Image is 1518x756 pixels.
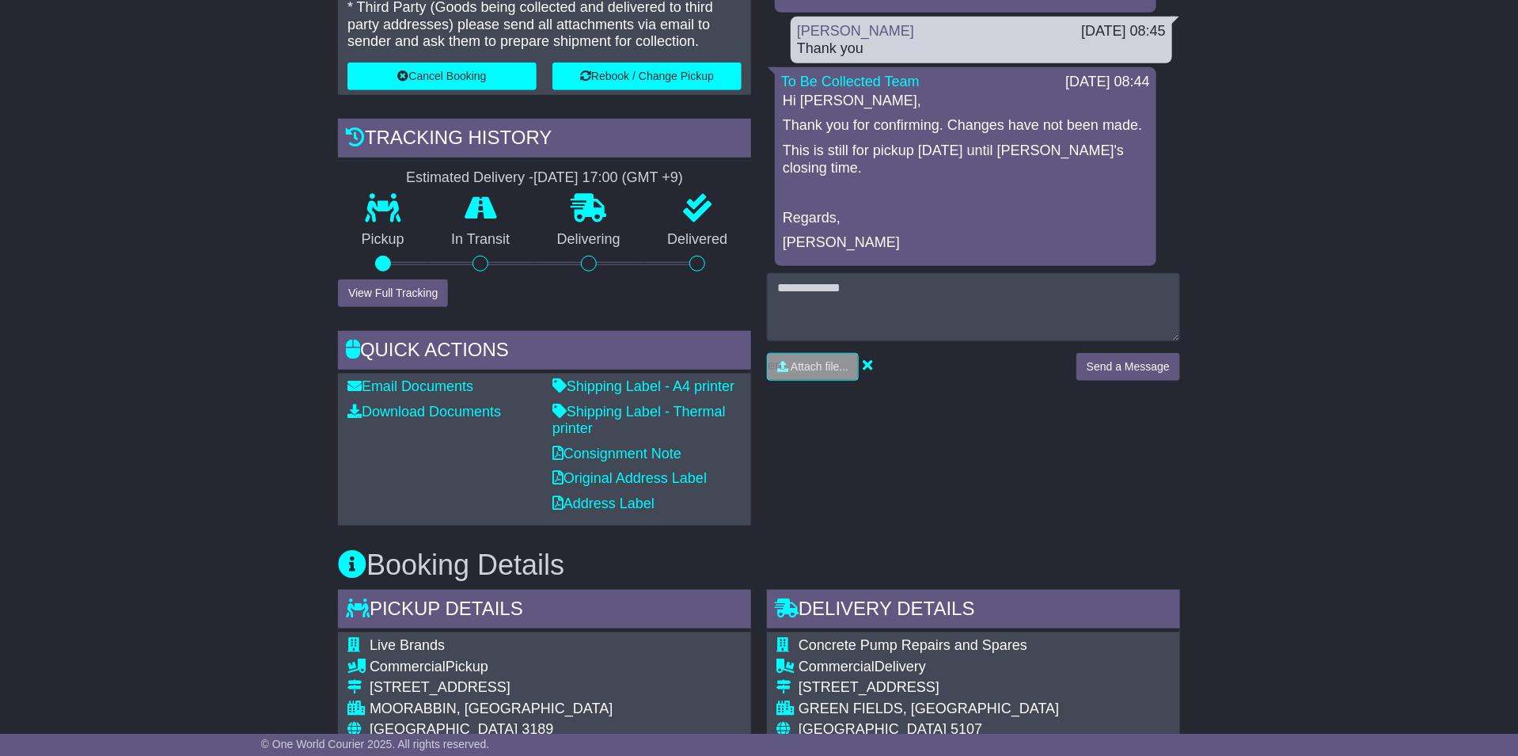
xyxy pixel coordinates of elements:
[533,231,644,249] p: Delivering
[799,721,947,737] span: [GEOGRAPHIC_DATA]
[797,23,914,39] a: [PERSON_NAME]
[552,404,726,437] a: Shipping Label - Thermal printer
[783,142,1148,177] p: This is still for pickup [DATE] until [PERSON_NAME]'s closing time.
[781,74,920,89] a: To Be Collected Team
[1065,74,1150,91] div: [DATE] 08:44
[951,721,982,737] span: 5107
[522,721,553,737] span: 3189
[370,679,613,697] div: [STREET_ADDRESS]
[767,590,1180,633] div: Delivery Details
[799,679,1059,697] div: [STREET_ADDRESS]
[428,231,534,249] p: In Transit
[552,378,734,394] a: Shipping Label - A4 printer
[338,231,428,249] p: Pickup
[338,169,751,187] div: Estimated Delivery -
[799,701,1059,718] div: GREEN FIELDS, [GEOGRAPHIC_DATA]
[783,210,1148,227] p: Regards,
[799,659,875,674] span: Commercial
[338,279,448,307] button: View Full Tracking
[370,721,518,737] span: [GEOGRAPHIC_DATA]
[347,378,473,394] a: Email Documents
[338,119,751,161] div: Tracking history
[347,404,501,420] a: Download Documents
[783,117,1148,135] p: Thank you for confirming. Changes have not been made.
[644,231,752,249] p: Delivered
[338,331,751,374] div: Quick Actions
[797,40,1166,58] div: Thank you
[338,590,751,633] div: Pickup Details
[370,659,613,676] div: Pickup
[783,234,1148,252] p: [PERSON_NAME]
[783,93,1148,110] p: Hi [PERSON_NAME],
[370,701,613,718] div: MOORABBIN, [GEOGRAPHIC_DATA]
[799,637,1027,653] span: Concrete Pump Repairs and Spares
[261,738,490,750] span: © One World Courier 2025. All rights reserved.
[552,63,742,90] button: Rebook / Change Pickup
[370,637,445,653] span: Live Brands
[338,549,1180,581] h3: Booking Details
[370,659,446,674] span: Commercial
[799,659,1059,676] div: Delivery
[533,169,683,187] div: [DATE] 17:00 (GMT +9)
[347,63,537,90] button: Cancel Booking
[552,446,681,462] a: Consignment Note
[1081,23,1166,40] div: [DATE] 08:45
[1076,353,1180,381] button: Send a Message
[552,470,707,486] a: Original Address Label
[552,496,655,511] a: Address Label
